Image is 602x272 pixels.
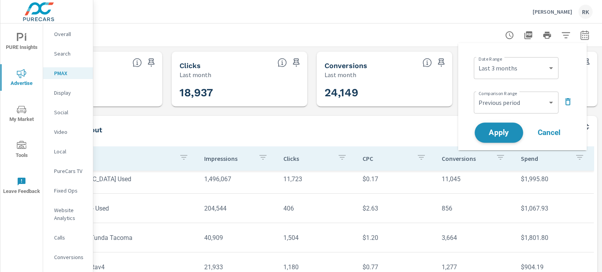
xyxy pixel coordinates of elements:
[30,198,198,218] td: C - PMax - Branding - Used
[43,146,93,157] div: Local
[533,129,565,136] span: Cancel
[145,56,158,69] span: Save this to your personalized report
[277,169,356,189] td: 11,723
[578,5,593,19] div: RK
[3,177,40,196] span: Leave Feedback
[515,169,594,189] td: $1,995.80
[43,48,93,59] div: Search
[54,69,87,77] p: PMAX
[34,86,154,99] h3: 1,837,273
[435,169,515,189] td: 11,045
[43,87,93,99] div: Display
[325,61,367,70] h5: Conversions
[558,27,574,43] button: Apply Filters
[43,126,93,138] div: Video
[356,198,435,218] td: $2.63
[43,165,93,177] div: PureCars TV
[475,122,523,143] button: Apply
[198,169,277,189] td: 1,496,067
[3,33,40,52] span: PURE Insights
[356,169,435,189] td: $0.17
[515,228,594,248] td: $1,801.80
[204,155,252,162] p: Impressions
[0,23,43,204] div: nav menu
[43,232,93,243] div: Calls
[180,70,211,79] p: Last month
[54,89,87,97] p: Display
[515,198,594,218] td: $1,067.93
[533,8,572,15] p: [PERSON_NAME]
[180,61,201,70] h5: Clicks
[54,30,87,38] p: Overall
[54,148,87,155] p: Local
[3,141,40,160] span: Tools
[54,187,87,195] p: Fixed Ops
[54,108,87,116] p: Social
[363,155,410,162] p: CPC
[54,50,87,58] p: Search
[325,70,356,79] p: Last month
[325,86,444,99] h3: 24,149
[3,69,40,88] span: Advertise
[483,129,515,137] span: Apply
[43,185,93,196] div: Fixed Ops
[283,155,331,162] p: Clicks
[54,206,87,222] p: Website Analytics
[198,228,277,248] td: 40,909
[43,67,93,79] div: PMAX
[54,167,87,175] p: PureCars TV
[30,228,198,248] td: C - PMax - Models - Tunda Tacoma
[277,198,356,218] td: 406
[521,155,569,162] p: Spend
[198,198,277,218] td: 204,544
[539,27,555,43] button: Print Report
[43,28,93,40] div: Overall
[435,56,448,69] span: Save this to your personalized report
[36,155,173,162] p: Campaign
[180,86,299,99] h3: 18,937
[422,58,432,67] span: Total Conversions include Actions, Leads and Unmapped.
[54,234,87,241] p: Calls
[3,105,40,124] span: My Market
[43,204,93,224] div: Website Analytics
[577,27,593,43] button: Select Date Range
[43,106,93,118] div: Social
[54,128,87,136] p: Video
[277,228,356,248] td: 1,504
[277,58,287,67] span: The number of times an ad was clicked by a consumer.
[43,251,93,263] div: Conversions
[442,155,490,162] p: Conversions
[54,253,87,261] p: Conversions
[30,169,198,189] td: PMax - [GEOGRAPHIC_DATA] Used
[526,123,573,142] button: Cancel
[435,228,515,248] td: 3,664
[356,228,435,248] td: $1.20
[435,198,515,218] td: 856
